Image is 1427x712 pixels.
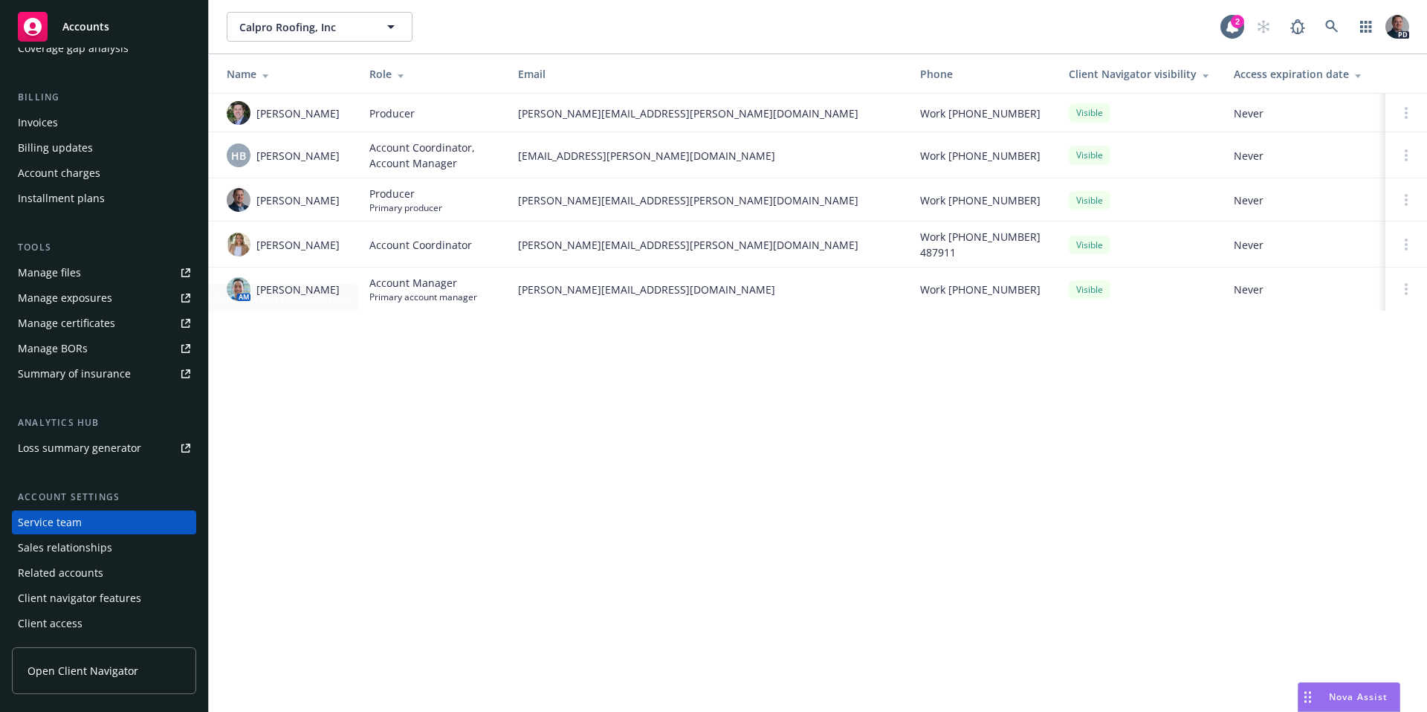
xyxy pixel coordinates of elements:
[18,436,141,460] div: Loss summary generator
[12,136,196,160] a: Billing updates
[12,490,196,505] div: Account settings
[920,148,1041,164] span: Work [PHONE_NUMBER]
[12,415,196,430] div: Analytics hub
[518,148,896,164] span: [EMAIL_ADDRESS][PERSON_NAME][DOMAIN_NAME]
[18,612,82,635] div: Client access
[1298,683,1317,711] div: Drag to move
[12,90,196,105] div: Billing
[1069,280,1110,299] div: Visible
[12,240,196,255] div: Tools
[227,233,250,256] img: photo
[1069,103,1110,122] div: Visible
[920,192,1041,208] span: Work [PHONE_NUMBER]
[227,66,346,82] div: Name
[18,586,141,610] div: Client navigator features
[256,106,340,121] span: [PERSON_NAME]
[518,106,896,121] span: [PERSON_NAME][EMAIL_ADDRESS][PERSON_NAME][DOMAIN_NAME]
[12,536,196,560] a: Sales relationships
[12,337,196,360] a: Manage BORs
[18,161,100,185] div: Account charges
[1234,282,1373,297] span: Never
[518,282,896,297] span: [PERSON_NAME][EMAIL_ADDRESS][DOMAIN_NAME]
[12,436,196,460] a: Loss summary generator
[18,561,103,585] div: Related accounts
[18,362,131,386] div: Summary of insurance
[920,229,1045,260] span: Work [PHONE_NUMBER] 487911
[12,6,196,48] a: Accounts
[18,511,82,534] div: Service team
[1069,236,1110,254] div: Visible
[12,561,196,585] a: Related accounts
[920,282,1041,297] span: Work [PHONE_NUMBER]
[1069,191,1110,210] div: Visible
[1234,106,1373,121] span: Never
[369,106,415,121] span: Producer
[256,237,340,253] span: [PERSON_NAME]
[1298,682,1400,712] button: Nova Assist
[18,36,129,60] div: Coverage gap analysis
[256,282,340,297] span: [PERSON_NAME]
[18,337,88,360] div: Manage BORs
[12,36,196,60] a: Coverage gap analysis
[12,362,196,386] a: Summary of insurance
[1069,66,1210,82] div: Client Navigator visibility
[1234,237,1373,253] span: Never
[369,275,477,291] span: Account Manager
[256,192,340,208] span: [PERSON_NAME]
[920,106,1041,121] span: Work [PHONE_NUMBER]
[1231,15,1244,28] div: 2
[12,187,196,210] a: Installment plans
[18,261,81,285] div: Manage files
[518,66,896,82] div: Email
[12,111,196,135] a: Invoices
[369,237,472,253] span: Account Coordinator
[227,101,250,125] img: photo
[1283,12,1313,42] a: Report a Bug
[18,111,58,135] div: Invoices
[369,66,494,82] div: Role
[1234,66,1373,82] div: Access expiration date
[920,66,1045,82] div: Phone
[1249,12,1278,42] a: Start snowing
[62,21,109,33] span: Accounts
[1351,12,1381,42] a: Switch app
[12,261,196,285] a: Manage files
[1069,146,1110,164] div: Visible
[12,311,196,335] a: Manage certificates
[369,140,494,171] span: Account Coordinator, Account Manager
[12,161,196,185] a: Account charges
[239,19,368,35] span: Calpro Roofing, Inc
[18,136,93,160] div: Billing updates
[227,188,250,212] img: photo
[12,511,196,534] a: Service team
[12,612,196,635] a: Client access
[18,286,112,310] div: Manage exposures
[369,201,442,214] span: Primary producer
[1317,12,1347,42] a: Search
[518,192,896,208] span: [PERSON_NAME][EMAIL_ADDRESS][PERSON_NAME][DOMAIN_NAME]
[18,311,115,335] div: Manage certificates
[18,536,112,560] div: Sales relationships
[256,148,340,164] span: [PERSON_NAME]
[227,277,250,301] img: photo
[518,237,896,253] span: [PERSON_NAME][EMAIL_ADDRESS][PERSON_NAME][DOMAIN_NAME]
[1234,192,1373,208] span: Never
[1329,690,1388,703] span: Nova Assist
[27,663,138,679] span: Open Client Navigator
[369,186,442,201] span: Producer
[1385,15,1409,39] img: photo
[231,148,246,164] span: HB
[12,586,196,610] a: Client navigator features
[227,12,412,42] button: Calpro Roofing, Inc
[18,187,105,210] div: Installment plans
[369,291,477,303] span: Primary account manager
[1234,148,1373,164] span: Never
[12,286,196,310] a: Manage exposures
